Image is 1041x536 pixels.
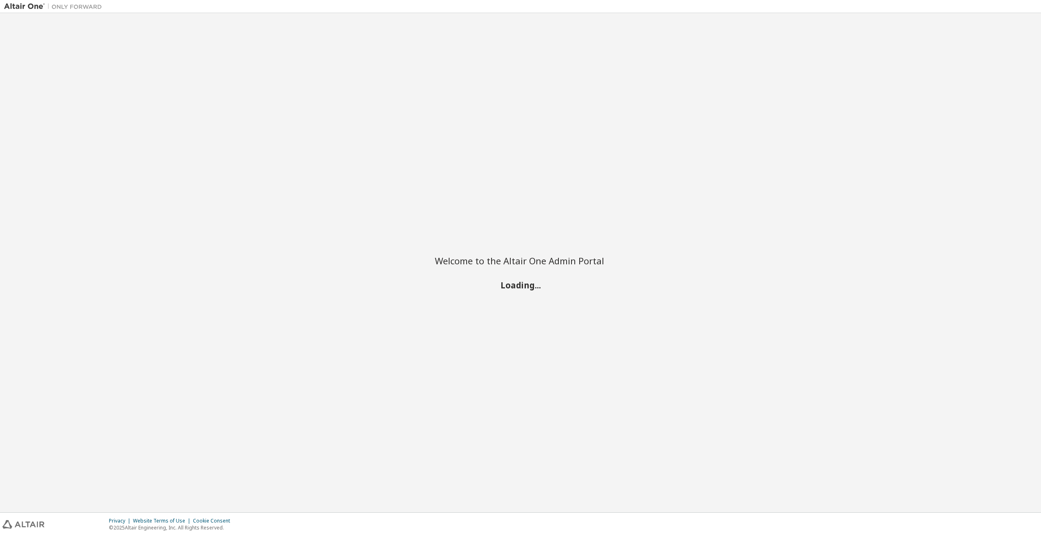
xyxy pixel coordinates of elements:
[133,518,193,524] div: Website Terms of Use
[193,518,235,524] div: Cookie Consent
[109,518,133,524] div: Privacy
[2,520,44,529] img: altair_logo.svg
[109,524,235,531] p: © 2025 Altair Engineering, Inc. All Rights Reserved.
[4,2,106,11] img: Altair One
[435,255,606,266] h2: Welcome to the Altair One Admin Portal
[435,280,606,290] h2: Loading...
